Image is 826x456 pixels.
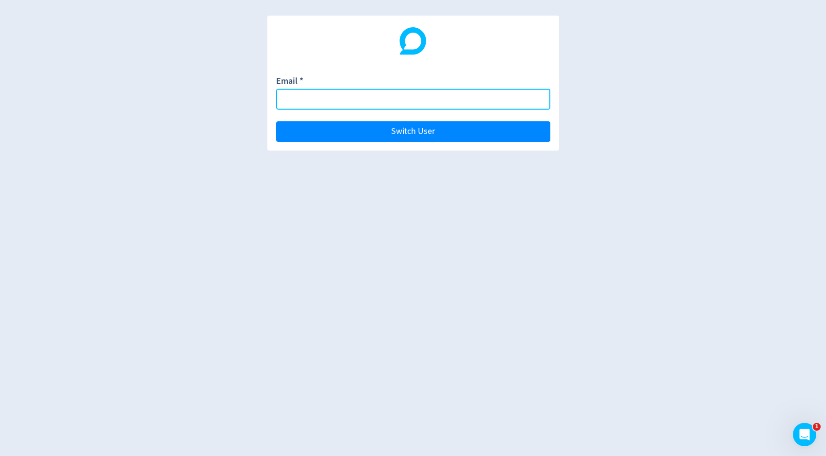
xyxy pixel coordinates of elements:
[793,423,816,446] iframe: Intercom live chat
[391,127,435,136] span: Switch User
[813,423,821,431] span: 1
[399,27,427,55] img: Digivizer Logo
[276,121,550,142] button: Switch User
[276,75,303,89] label: Email *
